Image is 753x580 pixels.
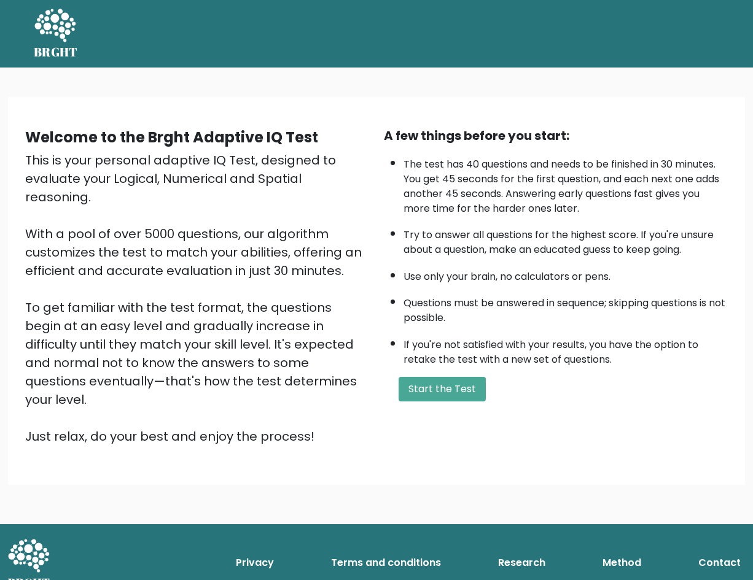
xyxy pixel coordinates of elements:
[326,551,446,575] a: Terms and conditions
[25,151,369,446] div: This is your personal adaptive IQ Test, designed to evaluate your Logical, Numerical and Spatial ...
[34,45,78,60] h5: BRGHT
[693,551,746,575] a: Contact
[404,263,728,284] li: Use only your brain, no calculators or pens.
[493,551,550,575] a: Research
[598,551,646,575] a: Method
[404,151,728,216] li: The test has 40 questions and needs to be finished in 30 minutes. You get 45 seconds for the firs...
[25,127,318,147] b: Welcome to the Brght Adaptive IQ Test
[404,222,728,257] li: Try to answer all questions for the highest score. If you're unsure about a question, make an edu...
[231,551,279,575] a: Privacy
[404,290,728,325] li: Questions must be answered in sequence; skipping questions is not possible.
[384,126,728,145] div: A few things before you start:
[34,5,78,63] a: BRGHT
[399,377,486,401] button: Start the Test
[404,331,728,367] li: If you're not satisfied with your results, you have the option to retake the test with a new set ...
